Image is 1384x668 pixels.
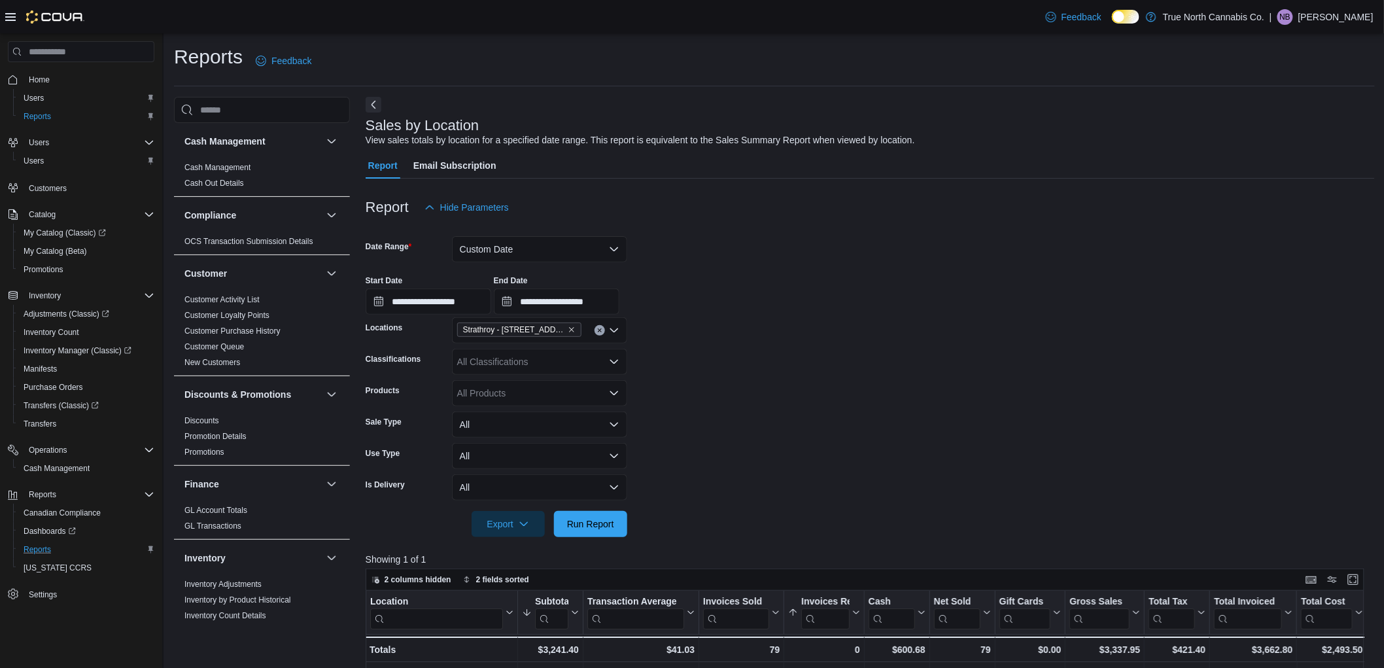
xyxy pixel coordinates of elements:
span: Inventory Manager (Classic) [18,343,154,359]
a: Settings [24,587,62,603]
label: Classifications [366,354,421,364]
button: Cash [869,596,926,629]
button: Net Sold [934,596,991,629]
a: Inventory Manager (Classic) [13,342,160,360]
button: Cash Management [324,133,339,149]
span: Report [368,152,398,179]
span: Cash Management [18,461,154,476]
div: Gross Sales [1069,596,1130,608]
button: Discounts & Promotions [324,387,339,402]
a: Manifests [18,361,62,377]
button: Catalog [24,207,61,222]
div: Invoices Ref [801,596,849,608]
span: Manifests [24,364,57,374]
button: Open list of options [609,388,619,398]
button: Reports [13,540,160,559]
div: 79 [934,642,991,658]
div: Total Cost [1301,596,1352,629]
a: Transfers (Classic) [18,398,104,413]
div: Invoices Sold [703,596,769,629]
button: Compliance [184,209,321,222]
span: Inventory by Product Historical [184,595,291,605]
span: Catalog [29,209,56,220]
button: Reports [3,485,160,504]
a: Users [18,90,49,106]
div: Totals [370,642,513,658]
a: Transfers [18,416,61,432]
div: Transaction Average [587,596,684,629]
a: Cash Management [18,461,95,476]
span: Customers [29,183,67,194]
a: Cash Management [184,163,251,172]
span: Users [29,137,49,148]
button: Custom Date [452,236,627,262]
button: Reports [24,487,61,502]
span: Strathroy - 51 Front St W [457,323,581,337]
button: Run Report [554,511,627,537]
label: Use Type [366,448,400,459]
div: $3,662.80 [1214,642,1292,658]
button: Discounts & Promotions [184,388,321,401]
h1: Reports [174,44,243,70]
a: Customers [24,181,72,196]
span: Promotions [24,264,63,275]
span: Customer Queue [184,342,244,352]
span: Reports [18,542,154,557]
a: [US_STATE] CCRS [18,560,97,576]
a: Inventory Count [18,325,84,340]
button: Enter fullscreen [1345,572,1361,588]
span: Run Report [567,518,614,531]
img: Cova [26,10,84,24]
p: True North Cannabis Co. [1163,9,1264,25]
button: Total Invoiced [1214,596,1292,629]
span: Inventory Count [24,327,79,338]
label: Sale Type [366,417,402,427]
span: Adjustments (Classic) [18,306,154,322]
a: New Customers [184,358,240,367]
p: Showing 1 of 1 [366,553,1375,566]
button: Open list of options [609,357,619,367]
div: Cash [869,596,915,608]
button: Total Cost [1301,596,1362,629]
div: Gift Cards [999,596,1051,608]
div: Nathan Balcom [1277,9,1293,25]
a: Customer Queue [184,342,244,351]
div: Total Tax [1149,596,1195,608]
span: Settings [29,589,57,600]
button: All [452,443,627,469]
button: 2 columns hidden [366,572,457,588]
div: Invoices Ref [801,596,849,629]
div: Total Tax [1149,596,1195,629]
button: Finance [184,478,321,491]
div: Finance [174,502,350,539]
a: OCS Transaction Submission Details [184,237,313,246]
label: Locations [366,323,403,333]
h3: Discounts & Promotions [184,388,291,401]
a: Promotions [18,262,69,277]
div: Net Sold [934,596,980,629]
h3: Compliance [184,209,236,222]
span: Operations [24,442,154,458]
button: All [452,474,627,501]
button: Invoices Ref [788,596,859,629]
button: Users [13,152,160,170]
input: Press the down key to open a popover containing a calendar. [366,289,491,315]
a: Promotions [184,448,224,457]
a: Customer Loyalty Points [184,311,269,320]
div: $3,241.40 [522,642,579,658]
button: Subtotal [522,596,579,629]
button: Customer [184,267,321,280]
span: My Catalog (Beta) [18,243,154,259]
button: Export [472,511,545,537]
span: Manifests [18,361,154,377]
span: Email Subscription [413,152,496,179]
label: End Date [494,275,528,286]
a: Reports [18,542,56,557]
a: Purchase Orders [18,379,88,395]
span: GL Transactions [184,521,241,531]
label: Date Range [366,241,412,252]
button: Compliance [324,207,339,223]
span: [US_STATE] CCRS [24,563,92,573]
div: 0 [788,642,859,658]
